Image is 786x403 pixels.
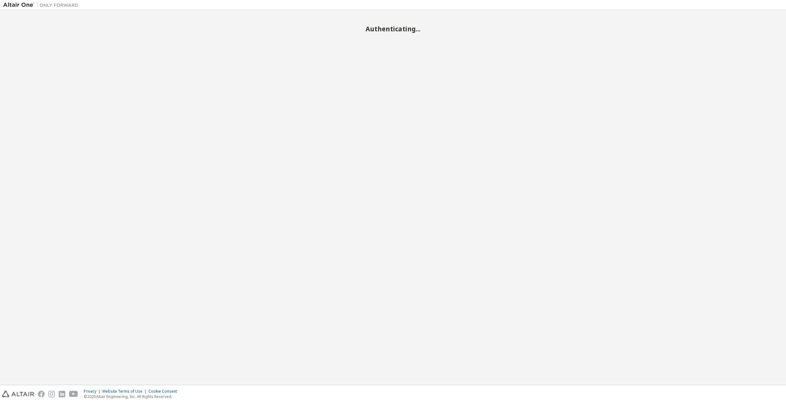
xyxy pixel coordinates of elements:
p: © 2025 Altair Engineering, Inc. All Rights Reserved. [84,394,181,399]
img: linkedin.svg [59,391,65,397]
div: Cookie Consent [148,389,181,394]
img: Altair One [3,2,82,8]
img: instagram.svg [48,391,55,397]
img: facebook.svg [38,391,45,397]
div: Website Terms of Use [102,389,148,394]
img: youtube.svg [69,391,78,397]
img: altair_logo.svg [2,391,34,397]
h2: Authenticating... [3,25,783,33]
div: Privacy [84,389,102,394]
